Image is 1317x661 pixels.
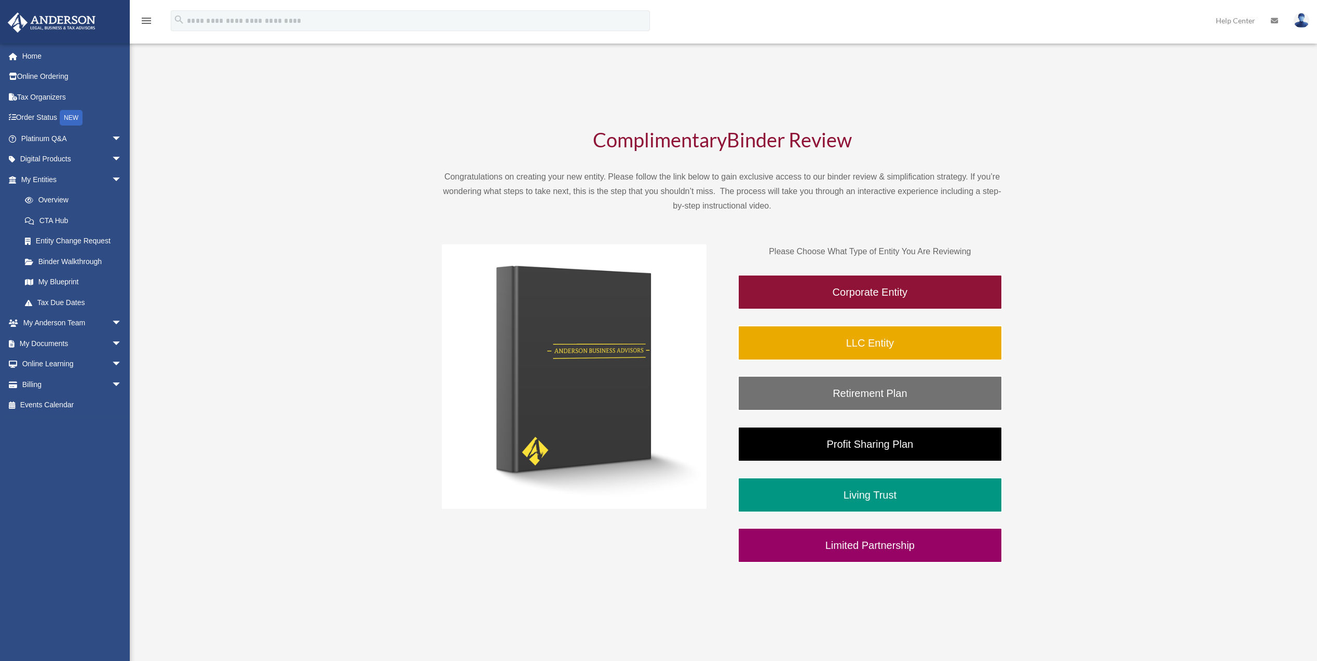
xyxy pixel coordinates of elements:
a: My Documentsarrow_drop_down [7,333,138,354]
span: arrow_drop_down [112,354,132,375]
span: arrow_drop_down [112,333,132,354]
a: Overview [15,190,138,211]
a: Retirement Plan [738,376,1002,411]
a: Billingarrow_drop_down [7,374,138,395]
span: arrow_drop_down [112,169,132,190]
a: Profit Sharing Plan [738,426,1002,462]
i: menu [140,15,153,27]
a: Binder Walkthrough [15,251,132,272]
a: Order StatusNEW [7,107,138,129]
a: Home [7,46,138,66]
span: Binder Review [727,128,852,152]
a: Events Calendar [7,395,138,416]
a: Entity Change Request [15,231,138,252]
a: LLC Entity [738,325,1002,361]
p: Congratulations on creating your new entity. Please follow the link below to gain exclusive acces... [442,170,1002,213]
a: CTA Hub [15,210,138,231]
a: My Entitiesarrow_drop_down [7,169,138,190]
a: Corporate Entity [738,274,1002,310]
a: menu [140,18,153,27]
span: arrow_drop_down [112,374,132,395]
a: My Blueprint [15,272,138,293]
a: Digital Productsarrow_drop_down [7,149,138,170]
img: Anderson Advisors Platinum Portal [5,12,99,33]
a: Limited Partnership [738,528,1002,563]
span: arrow_drop_down [112,313,132,334]
img: User Pic [1294,13,1309,28]
a: Living Trust [738,477,1002,513]
span: Complimentary [593,128,727,152]
a: Online Ordering [7,66,138,87]
a: My Anderson Teamarrow_drop_down [7,313,138,334]
a: Online Learningarrow_drop_down [7,354,138,375]
i: search [173,14,185,25]
a: Platinum Q&Aarrow_drop_down [7,128,138,149]
a: Tax Due Dates [15,292,138,313]
p: Please Choose What Type of Entity You Are Reviewing [738,244,1002,259]
span: arrow_drop_down [112,149,132,170]
span: arrow_drop_down [112,128,132,149]
a: Tax Organizers [7,87,138,107]
div: NEW [60,110,83,126]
